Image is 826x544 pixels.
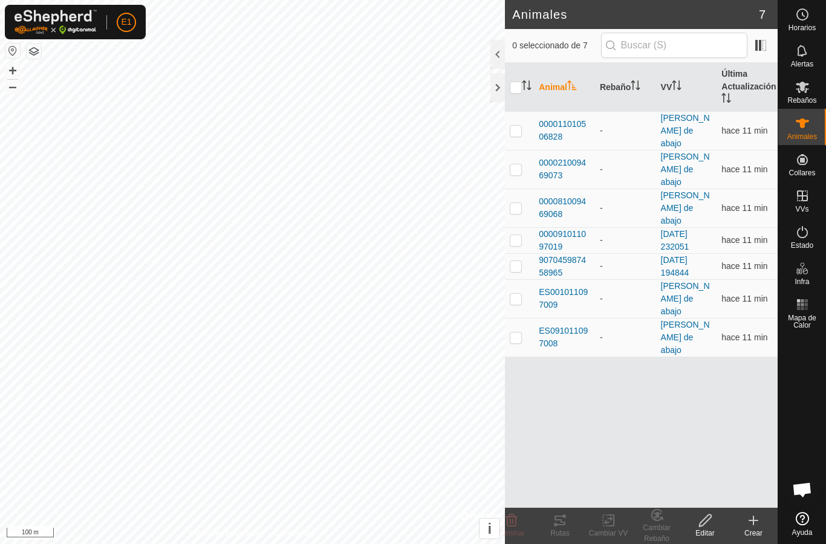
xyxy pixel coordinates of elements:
[600,163,651,176] div: -
[781,314,823,329] span: Mapa de Calor
[681,528,729,539] div: Editar
[600,125,651,137] div: -
[721,332,767,342] span: 30 sept 2025, 9:21
[661,113,710,148] a: [PERSON_NAME] de abajo
[661,255,689,277] a: [DATE] 194844
[721,261,767,271] span: 30 sept 2025, 9:21
[787,133,817,140] span: Animales
[721,203,767,213] span: 30 sept 2025, 9:21
[601,33,747,58] input: Buscar (S)
[5,44,20,58] button: Restablecer Mapa
[721,294,767,303] span: 30 sept 2025, 9:21
[275,528,315,539] a: Contáctenos
[792,529,813,536] span: Ayuda
[721,235,767,245] span: 30 sept 2025, 9:21
[584,528,633,539] div: Cambiar VV
[759,5,766,24] span: 7
[522,82,532,92] p-sorticon: Activar para ordenar
[600,293,651,305] div: -
[480,519,499,539] button: i
[539,157,590,182] span: 000021009469073
[791,60,813,68] span: Alertas
[512,39,600,52] span: 0 seleccionado de 7
[539,254,590,279] span: 907045987458965
[190,528,259,539] a: Política de Privacidad
[795,278,809,285] span: Infra
[633,522,681,544] div: Cambiar Rebaño
[791,242,813,249] span: Estado
[512,7,759,22] h2: Animales
[600,331,651,344] div: -
[600,202,651,215] div: -
[121,16,131,28] span: E1
[534,63,595,112] th: Animal
[661,320,710,355] a: [PERSON_NAME] de abajo
[661,190,710,225] a: [PERSON_NAME] de abajo
[631,82,640,92] p-sorticon: Activar para ordenar
[539,286,590,311] span: ES001011097009
[539,228,590,253] span: 000091011097019
[539,118,590,143] span: 000011010506828
[15,10,97,34] img: Logo Gallagher
[661,152,710,187] a: [PERSON_NAME] de abajo
[795,206,808,213] span: VVs
[5,63,20,78] button: +
[487,520,492,537] span: i
[789,24,816,31] span: Horarios
[536,528,584,539] div: Rutas
[672,82,681,92] p-sorticon: Activar para ordenar
[721,126,767,135] span: 30 sept 2025, 9:21
[600,260,651,273] div: -
[789,169,815,176] span: Collares
[567,82,577,92] p-sorticon: Activar para ordenar
[600,234,651,247] div: -
[595,63,656,112] th: Rebaño
[539,325,590,350] span: ES091011097008
[721,164,767,174] span: 30 sept 2025, 9:21
[787,97,816,104] span: Rebaños
[656,63,717,112] th: VV
[661,281,710,316] a: [PERSON_NAME] de abajo
[27,44,41,59] button: Capas del Mapa
[717,63,778,112] th: Última Actualización
[778,507,826,541] a: Ayuda
[5,79,20,94] button: –
[498,529,524,537] span: Eliminar
[539,195,590,221] span: 000081009469068
[729,528,778,539] div: Crear
[661,229,689,251] a: [DATE] 232051
[784,471,821,508] div: Chat abierto
[721,95,731,105] p-sorticon: Activar para ordenar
